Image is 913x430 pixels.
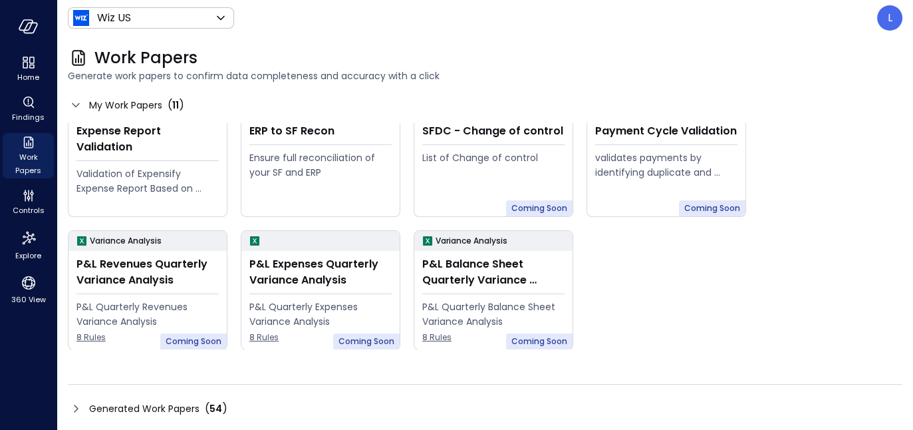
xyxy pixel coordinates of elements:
div: P&L Revenues Quarterly Variance Analysis [76,256,219,288]
div: Explore [3,226,54,264]
p: Variance Analysis [436,234,507,248]
span: 360 View [11,293,46,306]
div: P&L Quarterly Revenues Variance Analysis [76,300,219,329]
span: Coming Soon [166,335,221,348]
div: Leah Collins [877,5,902,31]
div: validates payments by identifying duplicate and erroneous entries. [595,150,737,180]
div: Payment Cycle Validation [595,123,737,139]
div: Findings [3,93,54,125]
div: Ensure full reconciliation of your SF and ERP [249,150,392,180]
p: L [888,10,892,26]
span: Coming Soon [338,335,394,348]
span: Generate work papers to confirm data completeness and accuracy with a click [68,69,902,83]
div: P&L Expenses Quarterly Variance Analysis [249,256,392,288]
span: Home [17,71,39,84]
div: P&L Quarterly Balance Sheet Variance Analysis [422,300,565,329]
span: Coming Soon [511,335,567,348]
img: Icon [73,10,89,26]
div: Home [3,53,54,85]
span: Explore [15,249,41,262]
span: Findings [12,110,45,124]
span: 11 [172,99,179,112]
span: My Work Papers [89,98,162,112]
div: Work Papers [3,133,54,178]
span: 8 Rules [249,331,392,344]
div: List of Change of control [422,150,565,165]
span: Coming Soon [511,202,567,215]
p: Variance Analysis [90,234,162,248]
div: P&L Quarterly Expenses Variance Analysis [249,300,392,329]
span: Controls [13,204,45,217]
span: 8 Rules [76,331,219,344]
div: 360 View [3,272,54,308]
div: Controls [3,186,54,218]
div: ERP to SF Recon [249,123,392,139]
div: P&L Balance Sheet Quarterly Variance Analysis [422,256,565,288]
span: Generated Work Papers [89,401,199,416]
div: ( ) [168,97,184,113]
p: Wiz US [97,10,131,26]
div: ( ) [205,401,227,417]
span: Work Papers [94,47,197,69]
div: Expense Report Validation [76,123,219,155]
div: Validation of Expensify Expense Report Based on policy [76,166,219,196]
span: 54 [209,402,222,415]
div: SFDC - Change of control [422,123,565,139]
span: 8 Rules [422,331,565,344]
span: Coming Soon [684,202,740,215]
span: Work Papers [8,150,49,177]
